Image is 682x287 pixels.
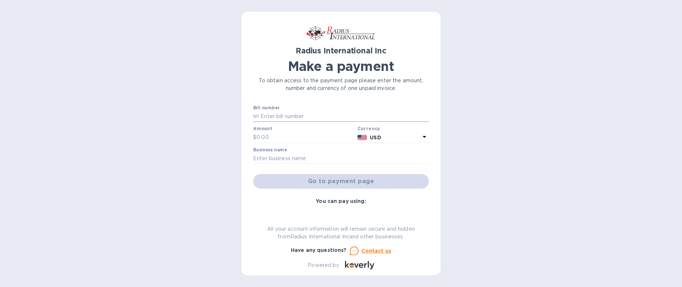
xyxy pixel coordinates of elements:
[316,198,366,204] b: You can pay using:
[256,132,355,143] input: 0.00
[291,247,347,253] b: Have any questions?
[357,126,380,131] b: Currency
[253,133,256,141] p: $
[253,106,280,110] label: Bill number
[370,135,381,140] b: USD
[253,77,429,92] p: To obtain access to the payment page please enter the amount, number and currency of one unpaid i...
[253,148,287,152] label: Business name
[308,261,339,269] p: Powered by
[253,113,259,120] p: №
[253,153,429,164] input: Enter business name
[259,111,429,122] input: Enter bill number
[296,46,386,55] b: Radius International Inc
[253,225,429,241] p: All your account information will remain secure and hidden from Radius International Inc and othe...
[253,58,429,74] h1: Make a payment
[253,127,272,131] label: Amount
[361,248,391,254] u: Contact us
[357,135,367,140] img: USD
